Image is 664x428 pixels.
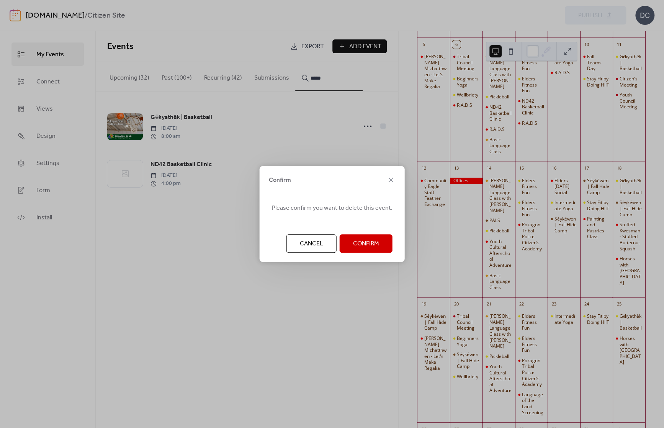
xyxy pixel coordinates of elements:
span: Please confirm you want to delete this event. [272,204,393,213]
button: Confirm [340,234,393,253]
span: Confirm [353,239,379,248]
button: Cancel [286,234,337,253]
span: Confirm [269,176,291,185]
span: Cancel [300,239,323,248]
